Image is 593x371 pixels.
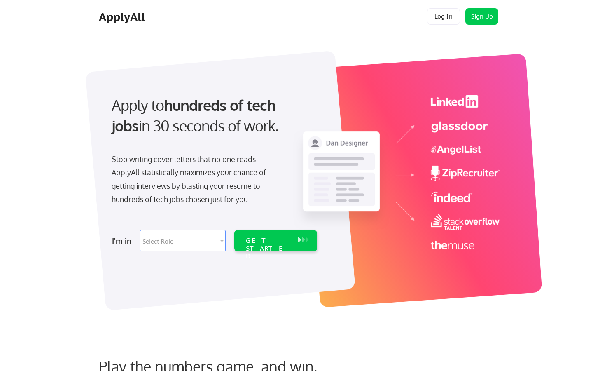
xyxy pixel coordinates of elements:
strong: hundreds of tech jobs [112,96,279,135]
div: Stop writing cover letters that no one reads. ApplyAll statistically maximizes your chance of get... [112,153,281,206]
button: Sign Up [465,8,498,25]
button: Log In [427,8,460,25]
div: Apply to in 30 seconds of work. [112,95,314,136]
div: ApplyAll [99,10,147,24]
div: I'm in [112,234,135,247]
div: GET STARTED [246,237,290,261]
